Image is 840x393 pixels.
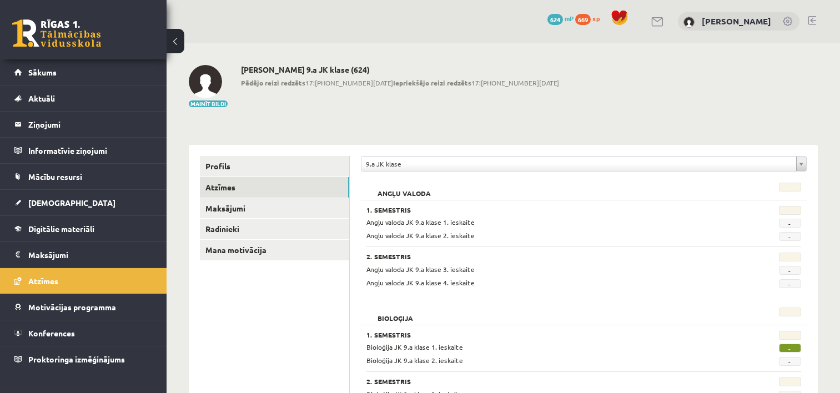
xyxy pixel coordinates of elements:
[241,65,559,74] h2: [PERSON_NAME] 9.a JK klase (624)
[361,157,806,171] a: 9.a JK klase
[28,67,57,77] span: Sākums
[12,19,101,47] a: Rīgas 1. Tālmācības vidusskola
[575,14,591,25] span: 669
[189,65,222,98] img: Ance Āboliņa
[14,320,153,346] a: Konferences
[14,190,153,215] a: [DEMOGRAPHIC_DATA]
[366,278,475,287] span: Angļu valoda JK 9.a klase 4. ieskaite
[28,224,94,234] span: Digitālie materiāli
[393,78,471,87] b: Iepriekšējo reizi redzēts
[779,344,801,352] span: -
[366,183,442,194] h2: Angļu valoda
[779,279,801,288] span: -
[779,357,801,366] span: -
[366,253,726,260] h3: 2. Semestris
[200,198,349,219] a: Maksājumi
[200,156,349,177] a: Profils
[14,164,153,189] a: Mācību resursi
[14,138,153,163] a: Informatīvie ziņojumi
[28,354,125,364] span: Proktoringa izmēģinājums
[366,308,424,319] h2: Bioloģija
[779,219,801,228] span: -
[14,85,153,111] a: Aktuāli
[366,377,726,385] h3: 2. Semestris
[28,198,115,208] span: [DEMOGRAPHIC_DATA]
[366,206,726,214] h3: 1. Semestris
[366,265,475,274] span: Angļu valoda JK 9.a klase 3. ieskaite
[14,346,153,372] a: Proktoringa izmēģinājums
[366,218,475,226] span: Angļu valoda JK 9.a klase 1. ieskaite
[779,266,801,275] span: -
[366,157,792,171] span: 9.a JK klase
[366,356,463,365] span: Bioloģija JK 9.a klase 2. ieskaite
[241,78,559,88] span: 17:[PHONE_NUMBER][DATE] 17:[PHONE_NUMBER][DATE]
[28,93,55,103] span: Aktuāli
[28,328,75,338] span: Konferences
[366,342,463,351] span: Bioloģija JK 9.a klase 1. ieskaite
[200,219,349,239] a: Radinieki
[28,276,58,286] span: Atzīmes
[28,138,153,163] legend: Informatīvie ziņojumi
[14,216,153,241] a: Digitālie materiāli
[565,14,574,23] span: mP
[547,14,574,23] a: 624 mP
[14,268,153,294] a: Atzīmes
[14,112,153,137] a: Ziņojumi
[547,14,563,25] span: 624
[14,242,153,268] a: Maksājumi
[241,78,305,87] b: Pēdējo reizi redzēts
[702,16,771,27] a: [PERSON_NAME]
[200,240,349,260] a: Mana motivācija
[28,242,153,268] legend: Maksājumi
[28,112,153,137] legend: Ziņojumi
[366,231,475,240] span: Angļu valoda JK 9.a klase 2. ieskaite
[575,14,605,23] a: 669 xp
[28,172,82,182] span: Mācību resursi
[14,294,153,320] a: Motivācijas programma
[28,302,116,312] span: Motivācijas programma
[189,100,228,107] button: Mainīt bildi
[200,177,349,198] a: Atzīmes
[366,331,726,339] h3: 1. Semestris
[592,14,600,23] span: xp
[779,232,801,241] span: -
[683,17,695,28] img: Ance Āboliņa
[14,59,153,85] a: Sākums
